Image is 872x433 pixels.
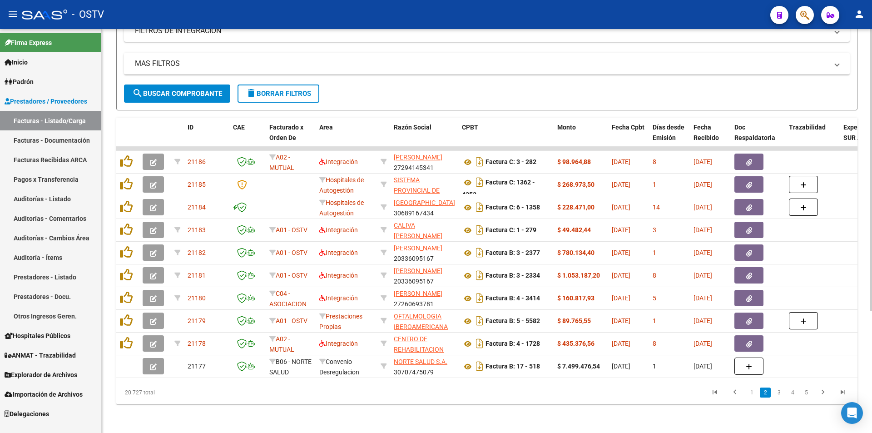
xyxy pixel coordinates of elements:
[557,181,595,188] strong: $ 268.973,50
[188,294,206,302] span: 21180
[726,388,743,398] a: go to previous page
[394,198,455,217] div: 30689167434
[758,385,772,400] li: page 2
[276,272,307,279] span: A01 - OSTV
[394,175,455,194] div: 30691822849
[229,118,266,158] datatable-header-cell: CAE
[394,220,455,239] div: 27365032039
[653,204,660,211] span: 14
[474,223,486,237] i: Descargar documento
[238,85,319,103] button: Borrar Filtros
[612,204,630,211] span: [DATE]
[486,318,540,325] strong: Factura B: 5 - 5582
[5,370,77,380] span: Explorador de Archivos
[653,158,656,165] span: 8
[486,340,540,348] strong: Factura B: 4 - 1728
[188,181,206,188] span: 21185
[612,363,630,370] span: [DATE]
[653,340,656,347] span: 8
[7,9,18,20] mat-icon: menu
[188,363,206,370] span: 21177
[394,267,442,274] span: [PERSON_NAME]
[319,294,358,302] span: Integración
[5,38,52,48] span: Firma Express
[486,272,540,279] strong: Factura B: 3 - 2334
[394,152,455,171] div: 27294145341
[557,158,591,165] strong: $ 98.964,88
[5,409,49,419] span: Delegaciones
[834,388,852,398] a: go to last page
[188,124,193,131] span: ID
[5,57,28,67] span: Inicio
[486,249,540,257] strong: Factura B: 3 - 2377
[653,294,656,302] span: 5
[135,26,828,36] mat-panel-title: FILTROS DE INTEGRACION
[745,385,758,400] li: page 1
[269,358,312,376] span: B06 - NORTE SALUD
[486,227,536,234] strong: Factura C: 1 - 279
[486,159,536,166] strong: Factura C: 3 - 282
[188,158,206,165] span: 21186
[474,268,486,283] i: Descargar documento
[132,90,222,98] span: Buscar Comprobante
[486,295,540,302] strong: Factura B: 4 - 3414
[474,245,486,260] i: Descargar documento
[789,124,826,131] span: Trazabilidad
[486,363,540,370] strong: Factura B: 17 - 518
[653,363,656,370] span: 1
[394,311,455,330] div: 30709548286
[124,20,850,42] mat-expansion-panel-header: FILTROS DE INTEGRACION
[394,154,442,161] span: [PERSON_NAME]
[557,204,595,211] strong: $ 228.471,00
[653,181,656,188] span: 1
[474,291,486,305] i: Descargar documento
[394,243,455,262] div: 20336095167
[116,381,263,404] div: 20.727 total
[653,317,656,324] span: 1
[801,388,812,398] a: 5
[694,294,712,302] span: [DATE]
[394,199,455,206] span: [GEOGRAPHIC_DATA]
[319,272,358,279] span: Integración
[486,204,540,211] strong: Factura C: 6 - 1358
[557,340,595,347] strong: $ 435.376,56
[554,118,608,158] datatable-header-cell: Monto
[188,272,206,279] span: 21181
[694,181,712,188] span: [DATE]
[557,124,576,131] span: Monto
[394,357,455,376] div: 30707475079
[474,359,486,373] i: Descargar documento
[394,334,455,353] div: 30713516607
[319,313,362,330] span: Prestaciones Propias
[269,290,307,338] span: C04 - ASOCIACION SANATORIAL SUR (GBA SUR)
[557,226,591,234] strong: $ 49.482,44
[653,124,684,141] span: Días desde Emisión
[760,388,771,398] a: 2
[612,294,630,302] span: [DATE]
[557,272,600,279] strong: $ 1.053.187,20
[787,388,798,398] a: 4
[694,317,712,324] span: [DATE]
[316,118,377,158] datatable-header-cell: Area
[72,5,104,25] span: - OSTV
[474,175,486,189] i: Descargar documento
[785,118,840,158] datatable-header-cell: Trazabilidad
[734,124,775,141] span: Doc Respaldatoria
[276,226,307,234] span: A01 - OSTV
[474,154,486,169] i: Descargar documento
[694,272,712,279] span: [DATE]
[694,204,712,211] span: [DATE]
[5,350,76,360] span: ANMAT - Trazabilidad
[319,199,364,217] span: Hospitales de Autogestión
[394,222,442,239] span: CALIVA [PERSON_NAME]
[319,358,359,376] span: Convenio Desregulacion
[653,272,656,279] span: 8
[557,249,595,256] strong: $ 780.134,40
[124,53,850,75] mat-expansion-panel-header: MAS FILTROS
[188,249,206,256] span: 21182
[394,124,431,131] span: Razón Social
[694,249,712,256] span: [DATE]
[854,9,865,20] mat-icon: person
[694,124,719,141] span: Fecha Recibido
[694,226,712,234] span: [DATE]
